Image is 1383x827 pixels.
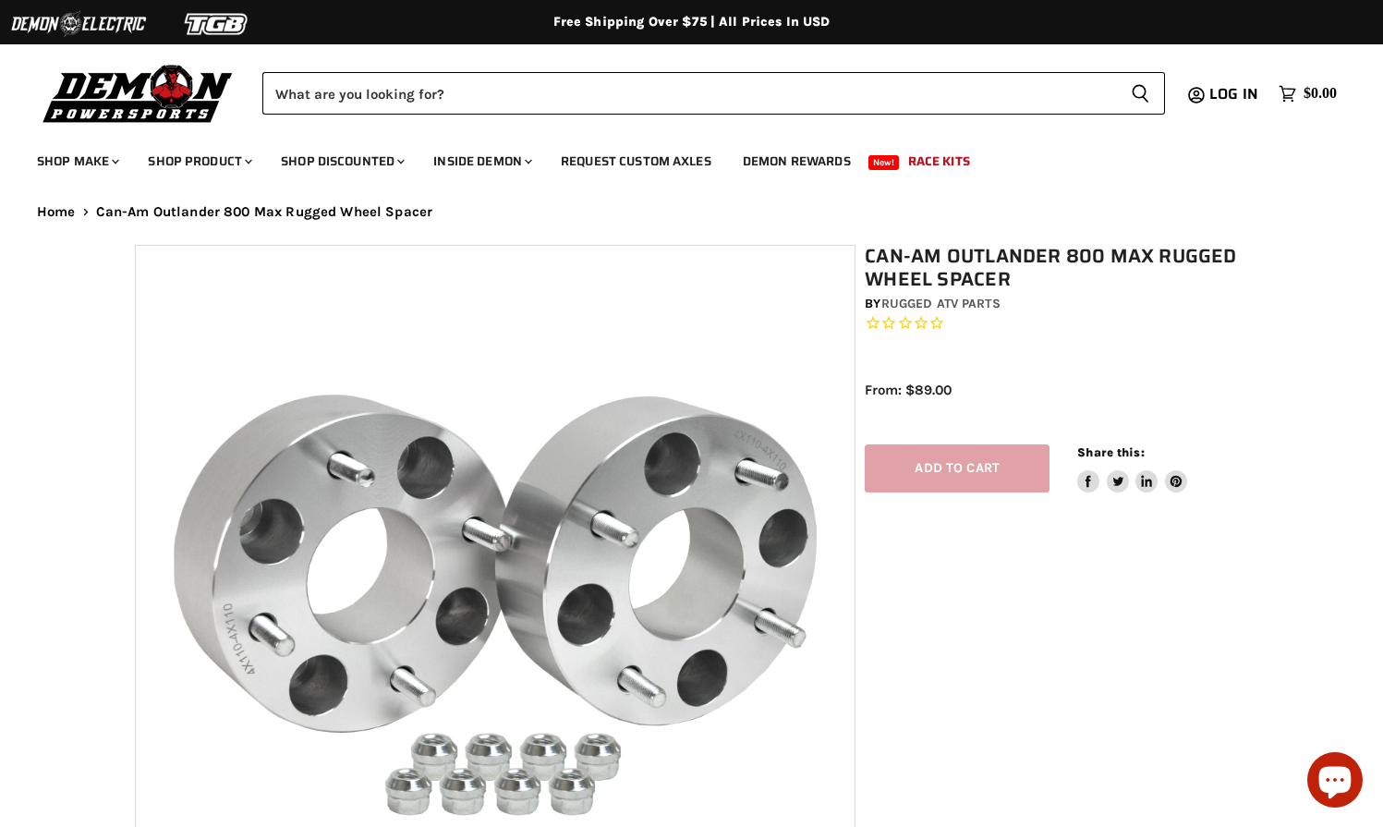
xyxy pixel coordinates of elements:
span: Log in [1209,82,1258,105]
span: $0.00 [1304,85,1337,103]
div: by [865,294,1257,314]
a: Home [37,204,76,220]
img: Demon Powersports [37,60,239,126]
a: Shop Discounted [267,142,416,180]
a: Log in [1201,86,1269,103]
input: Search [262,72,1116,115]
inbox-online-store-chat: Shopify online store chat [1302,752,1368,812]
ul: Main menu [23,135,1332,180]
h1: Can-Am Outlander 800 Max Rugged Wheel Spacer [865,245,1257,291]
span: Can-Am Outlander 800 Max Rugged Wheel Spacer [96,204,433,220]
span: Rated 0.0 out of 5 stars 0 reviews [865,314,1257,334]
a: Request Custom Axles [547,142,725,180]
a: Inside Demon [419,142,543,180]
span: New! [868,155,900,170]
a: $0.00 [1269,80,1346,107]
a: Demon Rewards [729,142,865,180]
img: Demon Electric Logo 2 [9,6,148,42]
button: Search [1116,72,1165,115]
a: Rugged ATV Parts [881,296,1001,311]
form: Product [262,72,1165,115]
span: Share this: [1077,445,1144,459]
a: Shop Product [134,142,263,180]
span: From: $89.00 [865,382,952,398]
a: Shop Make [23,142,130,180]
aside: Share this: [1077,444,1187,493]
a: Race Kits [894,142,984,180]
img: TGB Logo 2 [148,6,286,42]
